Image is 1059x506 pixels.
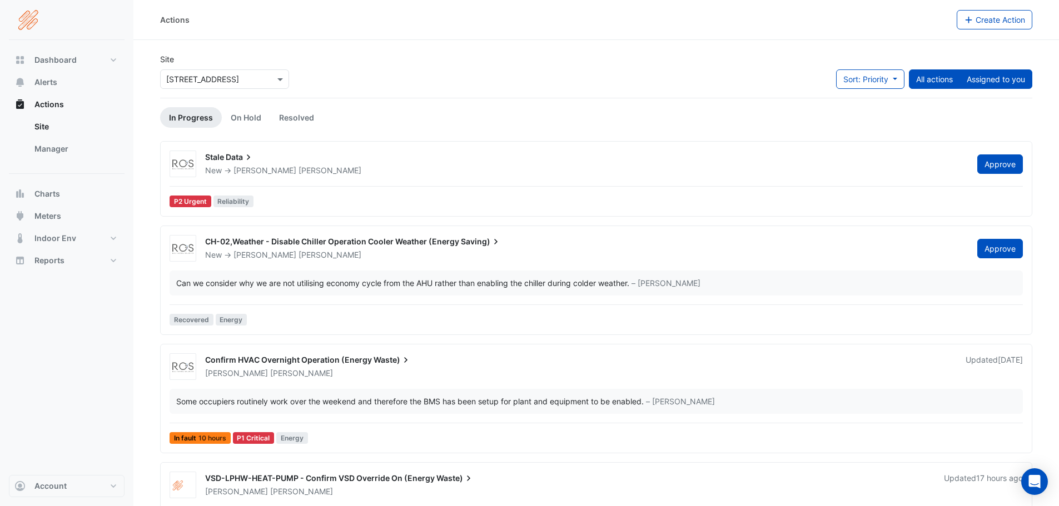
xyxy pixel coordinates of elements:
[9,49,125,71] button: Dashboard
[976,473,1023,483] span: Tue 07-Oct-2025 16:10 BST
[34,233,76,244] span: Indoor Env
[9,249,125,272] button: Reports
[170,159,196,170] img: Real Control Solutions
[276,432,308,444] span: Energy
[14,233,26,244] app-icon: Indoor Env
[205,237,459,246] span: CH-02,Weather - Disable Chiller Operation Cooler Weather (Energy
[270,107,323,128] a: Resolved
[909,69,960,89] button: All actions
[26,116,125,138] a: Site
[299,249,361,260] span: [PERSON_NAME]
[176,395,644,407] div: Some occupiers routinely work over the weekend and therefore the BMS has been setup for plant and...
[461,236,501,247] span: Saving)
[205,355,372,364] span: Confirm HVAC Overnight Operation (Energy
[34,188,60,199] span: Charts
[944,473,1023,497] div: Updated
[959,69,1032,89] button: Assigned to you
[213,196,254,207] span: Reliability
[14,188,26,199] app-icon: Charts
[14,255,26,266] app-icon: Reports
[1021,468,1048,495] div: Open Intercom Messenger
[14,211,26,222] app-icon: Meters
[985,244,1016,253] span: Approve
[170,243,196,254] img: Real Control Solutions
[224,250,231,259] span: ->
[160,14,190,26] div: Actions
[9,71,125,93] button: Alerts
[14,54,26,66] app-icon: Dashboard
[985,159,1016,169] span: Approve
[632,277,700,289] span: – [PERSON_NAME]
[966,354,1023,379] div: Updated
[436,473,474,484] span: Waste)
[222,107,270,128] a: On Hold
[170,314,213,325] span: Recovered
[205,250,222,259] span: New
[233,432,275,444] div: P1 Critical
[9,116,125,164] div: Actions
[34,480,67,492] span: Account
[270,486,333,497] span: [PERSON_NAME]
[233,250,296,259] span: [PERSON_NAME]
[160,53,174,65] label: Site
[198,435,226,442] span: 10 hours
[224,166,231,175] span: ->
[34,255,64,266] span: Reports
[374,354,411,365] span: Waste)
[160,107,222,128] a: In Progress
[299,165,361,176] span: [PERSON_NAME]
[998,355,1023,364] span: Mon 22-Sep-2025 12:10 BST
[976,15,1025,24] span: Create Action
[34,54,77,66] span: Dashboard
[34,77,57,88] span: Alerts
[34,99,64,110] span: Actions
[9,205,125,227] button: Meters
[9,227,125,249] button: Indoor Env
[977,239,1023,258] button: Approve
[270,368,333,379] span: [PERSON_NAME]
[9,183,125,205] button: Charts
[13,9,63,31] img: Company Logo
[226,152,254,163] span: Data
[170,196,211,207] div: P2 Urgent
[205,152,224,162] span: Stale
[14,99,26,110] app-icon: Actions
[216,314,247,325] span: Energy
[9,475,125,497] button: Account
[646,395,715,407] span: – [PERSON_NAME]
[233,166,296,175] span: [PERSON_NAME]
[170,362,196,373] img: Real Control Solutions
[176,277,629,289] div: Can we consider why we are not utilising economy cycle from the AHU rather than enabling the chil...
[34,211,61,222] span: Meters
[205,166,222,175] span: New
[205,487,268,496] span: [PERSON_NAME]
[977,154,1023,174] button: Approve
[170,480,196,491] img: HFL
[26,138,125,160] a: Manager
[205,473,435,483] span: VSD-LPHW-HEAT-PUMP - Confirm VSD Override On (Energy
[170,432,231,444] span: In fault
[9,93,125,116] button: Actions
[836,69,904,89] button: Sort: Priority
[14,77,26,88] app-icon: Alerts
[843,74,888,84] span: Sort: Priority
[205,368,268,378] span: [PERSON_NAME]
[957,10,1033,29] button: Create Action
